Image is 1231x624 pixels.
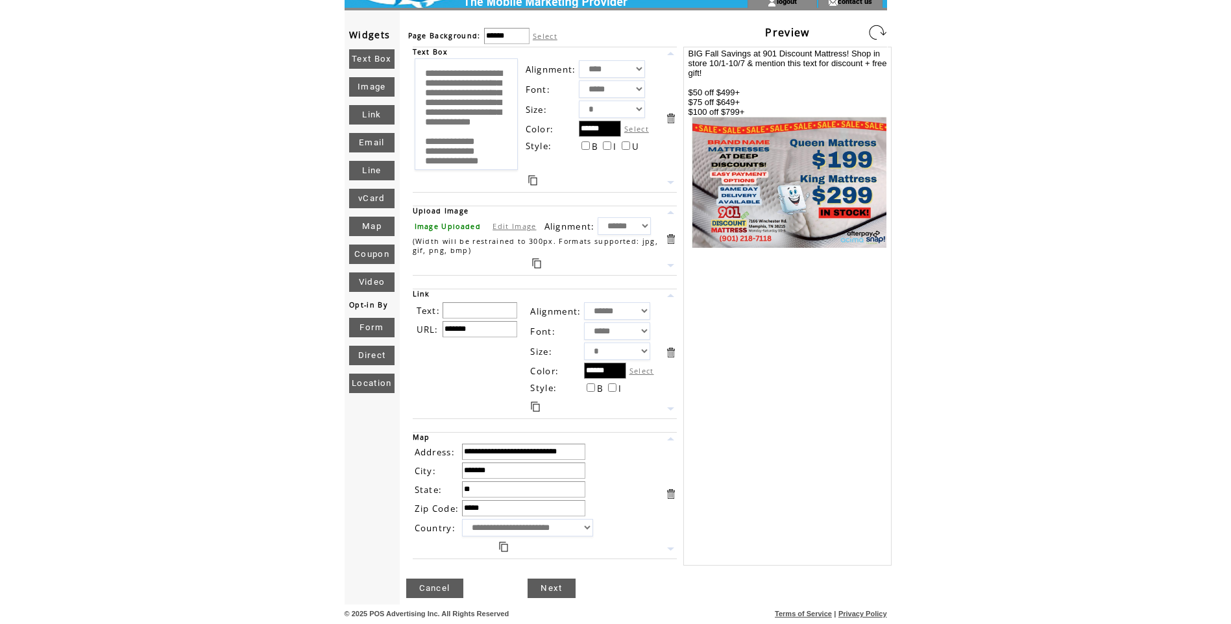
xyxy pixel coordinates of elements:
[528,175,537,186] a: Duplicate this item
[349,189,395,208] a: vCard
[632,141,639,152] span: U
[406,579,463,598] a: Cancel
[592,141,598,152] span: B
[526,84,551,95] span: Font:
[415,465,437,477] span: City:
[530,306,581,317] span: Alignment:
[532,258,541,269] a: Duplicate this item
[526,140,552,152] span: Style:
[349,161,395,180] a: Line
[664,206,677,219] a: Move this item up
[349,77,395,97] a: Image
[413,289,430,298] span: Link
[413,433,430,442] span: Map
[664,176,677,189] a: Move this item down
[775,610,832,618] a: Terms of Service
[349,105,395,125] a: Link
[349,29,390,41] span: Widgets
[618,383,622,394] span: I
[530,365,559,377] span: Color:
[349,217,395,236] a: Map
[349,346,395,365] a: Direct
[499,542,508,552] a: Duplicate this item
[664,346,677,359] a: Delete this item
[349,133,395,152] a: Email
[528,579,575,598] a: Next
[664,543,677,555] a: Move this item down
[417,305,441,317] span: Text:
[349,272,395,292] a: Video
[349,245,395,264] a: Coupon
[613,141,616,152] span: I
[526,64,576,75] span: Alignment:
[838,610,887,618] a: Privacy Policy
[765,25,809,40] span: Preview
[417,324,439,335] span: URL:
[533,31,557,41] label: Select
[664,233,677,245] a: Delete this item
[493,221,536,231] a: Edit Image
[413,206,469,215] span: Upload Image
[349,374,395,393] a: Location
[664,433,677,445] a: Move this item up
[530,326,555,337] span: Font:
[664,259,677,272] a: Move this item down
[689,49,887,117] font: BIG Fall Savings at 901 Discount Mattress! Shop in store 10/1-10/7 & mention this text for discou...
[415,446,456,458] span: Address:
[349,49,395,69] a: Text Box
[629,366,654,376] label: Select
[530,346,552,357] span: Size:
[349,300,387,309] span: Opt-in By
[664,112,677,125] a: Delete this item
[664,47,677,60] a: Move this item up
[544,221,595,232] span: Alignment:
[415,503,459,514] span: Zip Code:
[413,47,448,56] span: Text Box
[526,123,554,135] span: Color:
[624,124,649,134] label: Select
[664,403,677,415] a: Move this item down
[692,117,886,248] img: images
[664,289,677,302] a: Move this item up
[526,104,548,115] span: Size:
[408,31,481,40] span: Page Background:
[415,484,443,496] span: State:
[531,402,540,412] a: Duplicate this item
[530,382,557,394] span: Style:
[415,522,456,534] span: Country:
[834,610,836,618] span: |
[597,383,603,394] span: B
[345,610,509,618] span: © 2025 POS Advertising Inc. All Rights Reserved
[415,222,481,231] span: Image Uploaded
[413,237,659,255] span: (Width will be restrained to 300px. Formats supported: jpg, gif, png, bmp)
[664,488,677,500] a: Delete this item
[349,318,395,337] a: Form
